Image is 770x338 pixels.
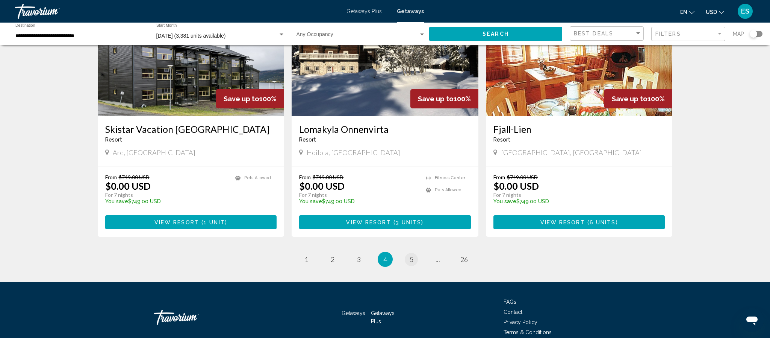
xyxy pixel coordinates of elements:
[493,198,658,204] p: $749.00 USD
[396,219,422,225] span: 3 units
[507,174,538,180] span: $749.00 USD
[501,148,642,157] span: [GEOGRAPHIC_DATA], [GEOGRAPHIC_DATA]
[156,33,226,39] span: [DATE] (3,381 units available)
[706,6,724,17] button: Change currency
[105,198,128,204] span: You save
[313,174,343,180] span: $749.00 USD
[741,8,749,15] span: ES
[299,123,471,135] a: Lomakyla Onnenvirta
[154,306,229,329] a: Travorium
[307,148,400,157] span: Hoilola, [GEOGRAPHIC_DATA]
[493,215,665,229] button: View Resort(6 units)
[105,215,277,229] button: View Resort(1 unit)
[299,198,322,204] span: You save
[493,192,658,198] p: For 7 nights
[574,30,641,37] mat-select: Sort by
[740,308,764,332] iframe: Button to launch messaging window
[299,192,418,198] p: For 7 nights
[204,219,225,225] span: 1 unit
[304,255,308,263] span: 1
[113,148,195,157] span: Are, [GEOGRAPHIC_DATA]
[680,6,694,17] button: Change language
[299,215,471,229] button: View Resort(3 units)
[540,219,585,225] span: View Resort
[651,26,725,42] button: Filter
[391,219,424,225] span: ( )
[397,8,424,14] a: Getaways
[436,255,440,263] span: ...
[98,252,673,267] ul: Pagination
[604,89,672,108] div: 100%
[493,123,665,135] a: Fjall-Lien
[216,89,284,108] div: 100%
[493,174,505,180] span: From
[410,255,413,263] span: 5
[504,319,537,325] a: Privacy Policy
[105,198,228,204] p: $749.00 USD
[429,27,562,41] button: Search
[299,137,316,143] span: Resort
[383,255,387,263] span: 4
[154,219,199,225] span: View Resort
[418,95,454,103] span: Save up to
[733,29,744,39] span: Map
[655,31,681,37] span: Filters
[105,192,228,198] p: For 7 nights
[105,174,117,180] span: From
[680,9,687,15] span: en
[119,174,150,180] span: $749.00 USD
[224,95,259,103] span: Save up to
[346,219,391,225] span: View Resort
[435,175,465,180] span: Fitness Center
[371,310,395,324] a: Getaways Plus
[15,4,339,19] a: Travorium
[105,123,277,135] a: Skistar Vacation [GEOGRAPHIC_DATA]
[574,30,613,37] span: Best Deals
[342,310,365,316] a: Getaways
[493,137,510,143] span: Resort
[105,180,151,192] p: $0.00 USD
[299,174,311,180] span: From
[199,219,227,225] span: ( )
[410,89,478,108] div: 100%
[706,9,717,15] span: USD
[483,31,509,37] span: Search
[244,175,271,180] span: Pets Allowed
[346,8,382,14] a: Getaways Plus
[493,198,516,204] span: You save
[299,180,345,192] p: $0.00 USD
[331,255,334,263] span: 2
[612,95,647,103] span: Save up to
[735,3,755,19] button: User Menu
[585,219,618,225] span: ( )
[299,198,418,204] p: $749.00 USD
[590,219,616,225] span: 6 units
[504,329,552,335] a: Terms & Conditions
[504,299,516,305] a: FAQs
[493,180,539,192] p: $0.00 USD
[435,187,461,192] span: Pets Allowed
[357,255,361,263] span: 3
[460,255,468,263] span: 26
[504,309,522,315] a: Contact
[105,137,122,143] span: Resort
